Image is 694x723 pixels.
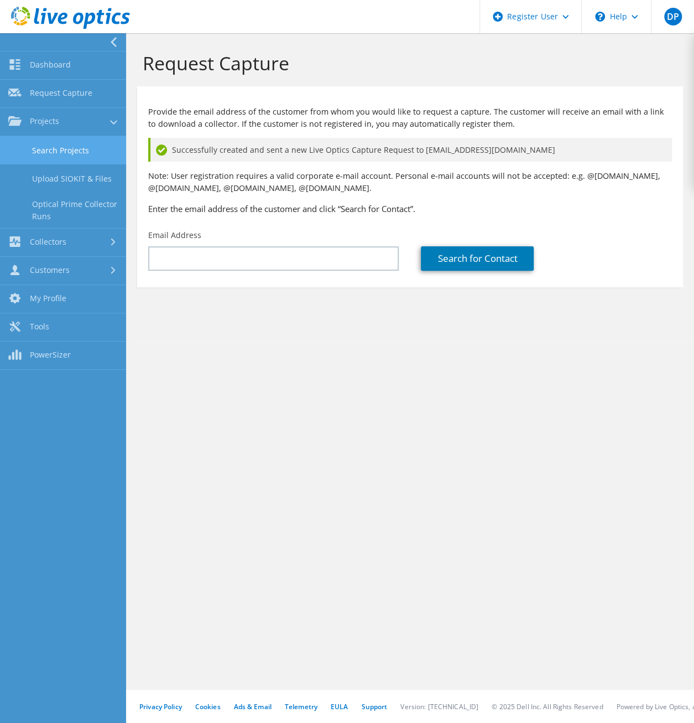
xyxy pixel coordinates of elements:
a: Telemetry [285,702,317,711]
h3: Enter the email address of the customer and click “Search for Contact”. [148,203,672,215]
li: Version: [TECHNICAL_ID] [400,702,478,711]
a: Cookies [195,702,221,711]
a: Privacy Policy [139,702,182,711]
span: Successfully created and sent a new Live Optics Capture Request to [EMAIL_ADDRESS][DOMAIN_NAME] [172,144,555,156]
a: Ads & Email [234,702,272,711]
p: Note: User registration requires a valid corporate e-mail account. Personal e-mail accounts will ... [148,170,672,194]
a: EULA [331,702,348,711]
span: DP [664,8,682,25]
a: Search for Contact [421,246,534,271]
li: © 2025 Dell Inc. All Rights Reserved [492,702,603,711]
a: Support [361,702,387,711]
p: Provide the email address of the customer from whom you would like to request a capture. The cust... [148,106,672,130]
label: Email Address [148,230,201,241]
svg: \n [595,12,605,22]
h1: Request Capture [143,51,672,75]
